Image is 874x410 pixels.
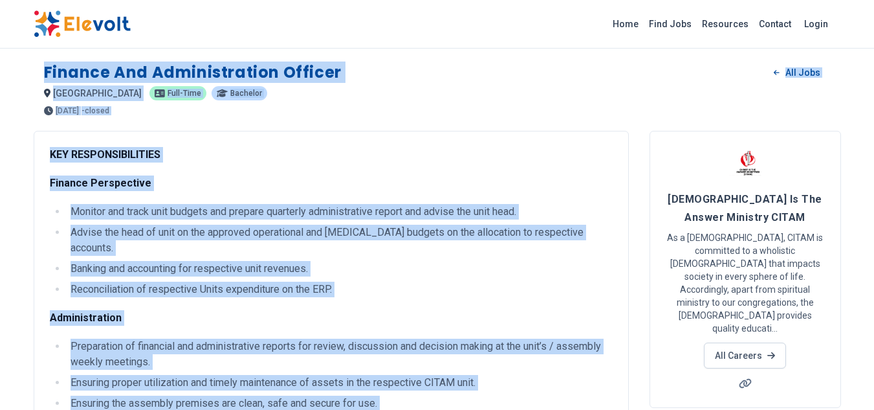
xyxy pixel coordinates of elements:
strong: KEY RESPONSIBILITIES [50,148,160,161]
span: Full-time [168,89,201,97]
li: Preparation of financial and administrative reports for review, discussion and decision making at... [67,339,613,370]
span: [GEOGRAPHIC_DATA] [53,88,142,98]
li: Advise the head of unit on the approved operational and [MEDICAL_DATA] budgets on the allocation ... [67,225,613,256]
strong: Finance Perspective [50,177,151,189]
img: Christ Is The Answer Ministry CITAM [729,147,761,179]
a: All Jobs [763,63,830,82]
a: Contact [754,14,796,34]
strong: Administration [50,312,122,324]
span: [DATE] [56,107,79,115]
img: Elevolt [34,10,131,38]
li: Reconciliation of respective Units expenditure on the ERP. [67,282,613,297]
h1: Finance and Administration Officer [44,62,342,83]
a: Login [796,11,836,37]
p: As a [DEMOGRAPHIC_DATA], CITAM is committed to a wholistic [DEMOGRAPHIC_DATA] that impacts societ... [666,231,825,335]
p: - closed [82,107,109,115]
li: Banking and accounting for respective unit revenues. [67,261,613,277]
a: Resources [697,14,754,34]
iframe: Chat Widget [809,348,874,410]
a: Find Jobs [644,14,697,34]
a: All Careers [704,343,786,369]
a: Home [607,14,644,34]
li: Ensuring proper utilization and timely maintenance of assets in the respective CITAM unit. [67,375,613,391]
span: [DEMOGRAPHIC_DATA] Is The Answer Ministry CITAM [668,193,822,223]
span: Bachelor [230,89,262,97]
li: Monitor and track unit budgets and prepare quarterly administrative report and advise the unit head. [67,204,613,220]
